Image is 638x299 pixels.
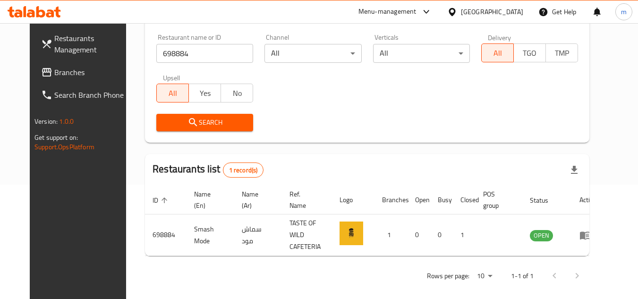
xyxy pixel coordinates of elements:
p: 1-1 of 1 [511,270,534,282]
span: Search Branch Phone [54,89,129,101]
td: Smash Mode [187,214,234,256]
td: TASTE OF WILD CAFETERIA [282,214,332,256]
div: Export file [563,159,586,181]
th: Logo [332,186,374,214]
img: Smash Mode [340,222,363,245]
button: All [481,43,514,62]
div: Rows per page: [473,269,496,283]
button: TGO [513,43,546,62]
button: All [156,84,189,103]
span: Get support on: [34,131,78,144]
label: Delivery [488,34,511,41]
th: Closed [453,186,476,214]
input: Search for restaurant name or ID.. [156,44,253,63]
span: Ref. Name [289,188,321,211]
button: No [221,84,253,103]
span: 1 record(s) [223,166,264,175]
th: Busy [430,186,453,214]
span: ID [153,195,170,206]
a: Branches [34,61,136,84]
span: Branches [54,67,129,78]
span: Yes [193,86,217,100]
table: enhanced table [145,186,604,256]
div: All [264,44,361,63]
td: 1 [374,214,408,256]
th: Action [572,186,604,214]
div: All [373,44,470,63]
a: Search Branch Phone [34,84,136,106]
span: OPEN [530,230,553,241]
p: Rows per page: [427,270,469,282]
td: سماش مود [234,214,282,256]
button: TMP [545,43,578,62]
th: Open [408,186,430,214]
button: Search [156,114,253,131]
span: Restaurants Management [54,33,129,55]
h2: Restaurant search [156,11,578,26]
a: Restaurants Management [34,27,136,61]
h2: Restaurants list [153,162,264,178]
span: POS group [483,188,511,211]
span: Search [164,117,246,128]
span: m [621,7,627,17]
span: Name (Ar) [242,188,271,211]
td: 0 [430,214,453,256]
td: 698884 [145,214,187,256]
div: Menu-management [358,6,417,17]
td: 1 [453,214,476,256]
span: All [161,86,185,100]
td: 0 [408,214,430,256]
button: Yes [188,84,221,103]
span: Status [530,195,561,206]
div: [GEOGRAPHIC_DATA] [461,7,523,17]
div: Menu [579,230,597,241]
label: Upsell [163,74,180,81]
span: TMP [550,46,574,60]
span: Version: [34,115,58,128]
span: Name (En) [194,188,223,211]
div: Total records count [223,162,264,178]
span: All [485,46,510,60]
span: No [225,86,249,100]
a: Support.OpsPlatform [34,141,94,153]
span: TGO [518,46,542,60]
th: Branches [374,186,408,214]
span: 1.0.0 [59,115,74,128]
